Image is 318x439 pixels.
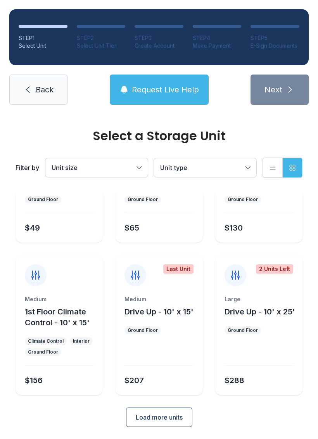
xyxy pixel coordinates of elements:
div: Large [225,295,293,303]
span: 1st Floor Climate Control - 10' x 15' [25,307,90,327]
span: Unit type [160,164,187,172]
div: 2 Units Left [256,264,293,274]
div: Ground Floor [228,327,258,333]
div: STEP 2 [77,34,126,42]
button: Unit type [154,158,256,177]
div: E-Sign Documents [251,42,299,50]
span: Load more units [136,413,183,422]
div: STEP 3 [135,34,183,42]
div: STEP 5 [251,34,299,42]
div: STEP 4 [193,34,242,42]
span: Drive Up - 10' x 25' [225,307,295,316]
div: $65 [124,222,139,233]
div: Climate Control [28,338,64,344]
div: Ground Floor [28,196,58,203]
div: Select Unit [19,42,67,50]
div: Select a Storage Unit [16,130,302,142]
span: Drive Up - 10' x 15' [124,307,194,316]
span: Request Live Help [132,84,199,95]
div: Interior [73,338,90,344]
span: Unit size [52,164,78,172]
div: Filter by [16,163,39,172]
div: Ground Floor [128,196,158,203]
div: Medium [25,295,93,303]
span: Next [264,84,282,95]
div: Select Unit Tier [77,42,126,50]
div: Ground Floor [28,349,58,355]
div: STEP 1 [19,34,67,42]
div: Create Account [135,42,183,50]
button: Drive Up - 10' x 25' [225,306,295,317]
div: $288 [225,375,244,386]
div: $207 [124,375,144,386]
div: Ground Floor [228,196,258,203]
button: Drive Up - 10' x 15' [124,306,194,317]
button: 1st Floor Climate Control - 10' x 15' [25,306,100,328]
button: Unit size [45,158,148,177]
div: $156 [25,375,43,386]
span: Back [36,84,54,95]
div: Medium [124,295,193,303]
div: Last Unit [163,264,194,274]
div: Make Payment [193,42,242,50]
div: $49 [25,222,40,233]
div: Ground Floor [128,327,158,333]
div: $130 [225,222,243,233]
